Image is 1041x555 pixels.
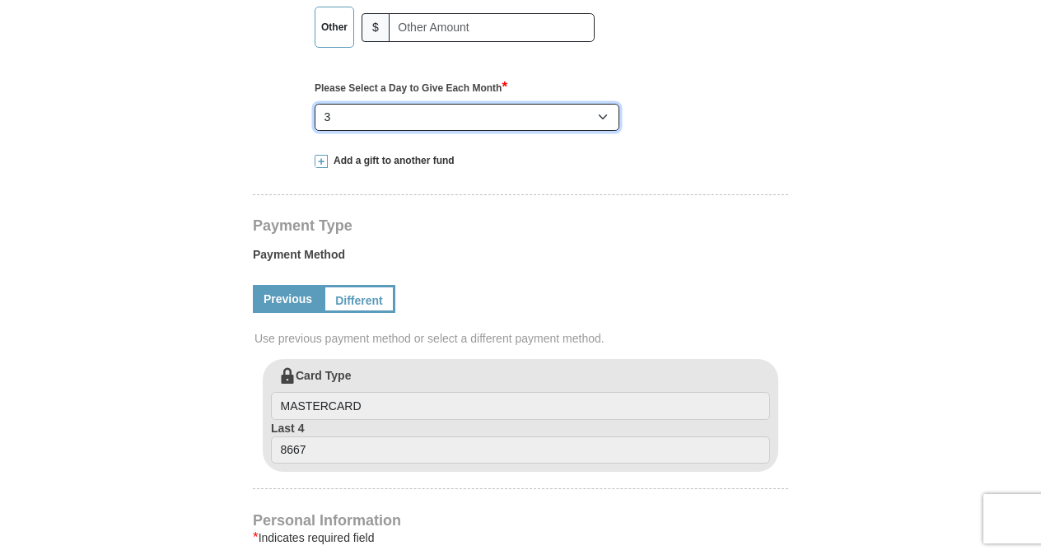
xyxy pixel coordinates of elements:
span: Use previous payment method or select a different payment method. [254,330,790,347]
label: Last 4 [271,420,770,464]
strong: Please Select a Day to Give Each Month [315,82,507,94]
span: Add a gift to another fund [328,154,455,168]
span: $ [362,13,390,42]
input: Last 4 [271,436,770,464]
label: Other [315,7,353,47]
a: Different [323,285,395,313]
h4: Personal Information [253,514,788,527]
div: Indicates required field [253,528,788,548]
label: Payment Method [253,246,788,271]
a: Previous [253,285,323,313]
input: Other Amount [389,13,595,42]
h4: Payment Type [253,219,788,232]
label: Card Type [271,367,770,420]
input: Card Type [271,392,770,420]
